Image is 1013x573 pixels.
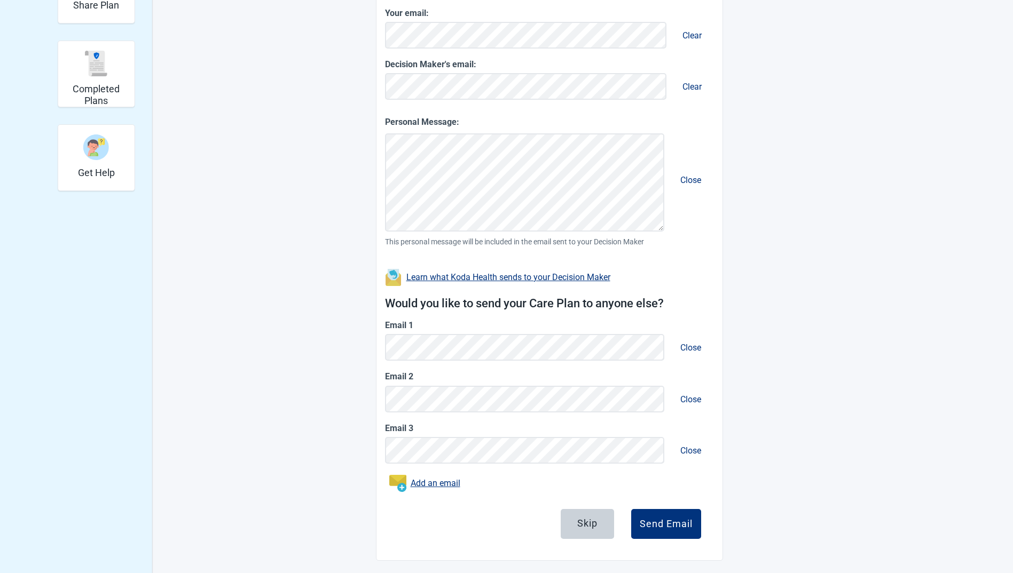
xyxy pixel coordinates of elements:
[674,20,710,51] button: Clear
[385,319,714,332] label: Email 1
[669,332,713,363] button: Remove
[83,51,109,76] img: Completed Plans
[669,435,713,466] button: Remove
[672,384,710,415] button: Close
[640,519,693,529] div: Send Email
[631,509,701,539] button: Send Email
[672,435,710,466] button: Close
[62,83,130,106] h2: Completed Plans
[406,272,610,282] a: Learn what Koda Health sends to your Decision Maker
[78,167,115,179] h2: Get Help
[411,476,460,490] a: Add an email
[385,58,714,71] label: Decision Maker's email:
[561,509,614,539] button: Skip
[674,71,710,102] button: Clear
[389,475,406,492] img: Add an email
[577,518,598,528] div: Skip
[385,236,714,248] span: This personal message will be included in the email sent to your Decision Maker
[672,332,710,363] button: Close
[385,370,714,383] label: Email 2
[671,71,713,102] button: Remove
[58,124,135,191] div: Get Help
[385,295,714,313] h1: Would you like to send your Care Plan to anyone else?
[671,20,713,51] button: Remove
[385,471,465,496] button: Add an email
[58,41,135,107] div: Completed Plans
[385,6,714,20] label: Your email:
[385,115,714,129] label: Personal Message:
[83,134,109,160] img: Get Help
[669,384,713,415] button: Remove
[669,164,713,196] button: Remove
[385,421,714,435] label: Email 3
[672,165,710,195] button: Close
[385,269,402,286] img: Learn what Koda Health sends to your Decision Maker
